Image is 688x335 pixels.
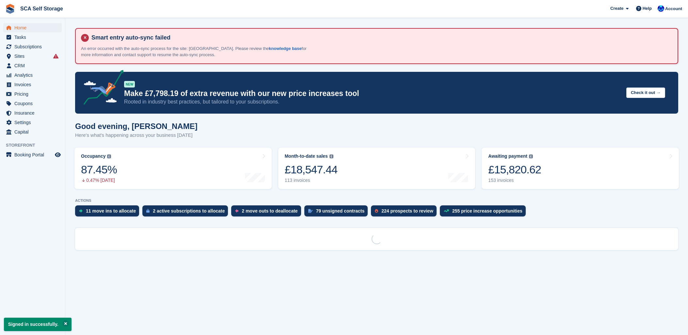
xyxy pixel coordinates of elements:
[3,61,62,70] a: menu
[14,80,54,89] span: Invoices
[14,71,54,80] span: Analytics
[74,148,272,189] a: Occupancy 87.45% 0.47% [DATE]
[81,45,310,58] p: An error occurred with the auto-sync process for the site: [GEOGRAPHIC_DATA]. Please review the f...
[81,163,117,176] div: 87.45%
[14,52,54,61] span: Sites
[488,163,541,176] div: £15,820.62
[75,132,198,139] p: Here's what's happening across your business [DATE]
[4,318,72,331] p: Signed in successfully.
[14,127,54,136] span: Capital
[658,5,664,12] img: Kelly Neesham
[371,205,440,220] a: 224 prospects to review
[79,209,83,213] img: move_ins_to_allocate_icon-fdf77a2bb77ea45bf5b3d319d69a93e2d87916cf1d5bf7949dd705db3b84f3ca.svg
[14,150,54,159] span: Booking Portal
[53,54,58,59] i: Smart entry sync failures have occurred
[482,148,679,189] a: Awaiting payment £15,820.62 153 invoices
[329,154,333,158] img: icon-info-grey-7440780725fd019a000dd9b08b2336e03edf1995a4989e88bcd33f0948082b44.svg
[81,178,117,183] div: 0.47% [DATE]
[285,163,338,176] div: £18,547.44
[440,205,529,220] a: 255 price increase opportunities
[3,89,62,99] a: menu
[86,208,136,214] div: 11 move ins to allocate
[124,89,621,98] p: Make £7,798.19 of extra revenue with our new price increases tool
[529,154,533,158] img: icon-info-grey-7440780725fd019a000dd9b08b2336e03edf1995a4989e88bcd33f0948082b44.svg
[444,209,449,212] img: price_increase_opportunities-93ffe204e8149a01c8c9dc8f82e8f89637d9d84a8eef4429ea346261dce0b2c0.svg
[3,108,62,118] a: menu
[14,33,54,42] span: Tasks
[285,178,338,183] div: 113 invoices
[14,89,54,99] span: Pricing
[89,34,672,41] h4: Smart entry auto-sync failed
[75,122,198,131] h1: Good evening, [PERSON_NAME]
[665,6,682,12] span: Account
[610,5,623,12] span: Create
[54,151,62,159] a: Preview store
[18,3,66,14] a: SCA Self Storage
[3,150,62,159] a: menu
[488,153,527,159] div: Awaiting payment
[3,118,62,127] a: menu
[14,108,54,118] span: Insurance
[14,61,54,70] span: CRM
[81,153,105,159] div: Occupancy
[3,52,62,61] a: menu
[242,208,297,214] div: 2 move outs to deallocate
[3,80,62,89] a: menu
[626,88,665,98] button: Check it out →
[643,5,652,12] span: Help
[5,4,15,14] img: stora-icon-8386f47178a22dfd0bd8f6a31ec36ba5ce8667c1dd55bd0f319d3a0aa187defe.svg
[381,208,433,214] div: 224 prospects to review
[78,70,124,107] img: price-adjustments-announcement-icon-8257ccfd72463d97f412b2fc003d46551f7dbcb40ab6d574587a9cd5c0d94...
[316,208,365,214] div: 79 unsigned contracts
[3,71,62,80] a: menu
[235,209,238,213] img: move_outs_to_deallocate_icon-f764333ba52eb49d3ac5e1228854f67142a1ed5810a6f6cc68b1a99e826820c5.svg
[14,118,54,127] span: Settings
[124,98,621,105] p: Rooted in industry best practices, but tailored to your subscriptions.
[75,199,678,203] p: ACTIONS
[142,205,231,220] a: 2 active subscriptions to allocate
[14,99,54,108] span: Coupons
[6,142,65,149] span: Storefront
[278,148,475,189] a: Month-to-date sales £18,547.44 113 invoices
[3,127,62,136] a: menu
[488,178,541,183] div: 153 invoices
[107,154,111,158] img: icon-info-grey-7440780725fd019a000dd9b08b2336e03edf1995a4989e88bcd33f0948082b44.svg
[452,208,522,214] div: 255 price increase opportunities
[14,23,54,32] span: Home
[124,81,135,88] div: NEW
[75,205,142,220] a: 11 move ins to allocate
[375,209,378,213] img: prospect-51fa495bee0391a8d652442698ab0144808aea92771e9ea1ae160a38d050c398.svg
[153,208,225,214] div: 2 active subscriptions to allocate
[3,42,62,51] a: menu
[304,205,371,220] a: 79 unsigned contracts
[14,42,54,51] span: Subscriptions
[269,46,301,51] a: knowledge base
[146,209,150,213] img: active_subscription_to_allocate_icon-d502201f5373d7db506a760aba3b589e785aa758c864c3986d89f69b8ff3...
[308,209,313,213] img: contract_signature_icon-13c848040528278c33f63329250d36e43548de30e8caae1d1a13099fd9432cc5.svg
[231,205,304,220] a: 2 move outs to deallocate
[3,33,62,42] a: menu
[3,23,62,32] a: menu
[285,153,328,159] div: Month-to-date sales
[3,99,62,108] a: menu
